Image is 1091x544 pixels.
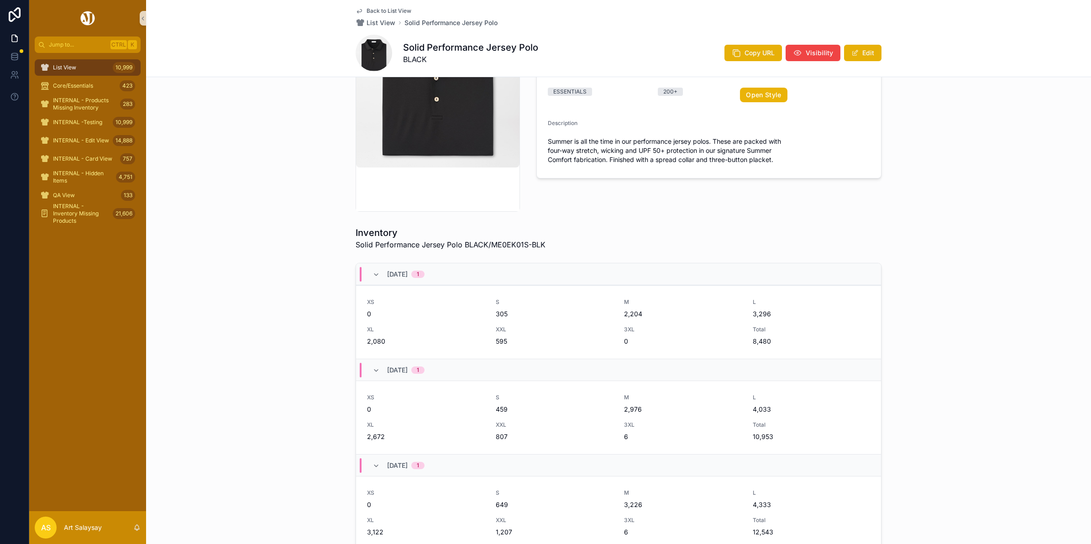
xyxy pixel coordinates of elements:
span: XL [367,421,485,429]
a: Back to List View [356,7,411,15]
span: S [496,394,614,401]
span: AS [41,522,51,533]
span: Total [753,326,871,333]
a: Core/Essentials423 [35,78,141,94]
span: 12,543 [753,528,871,537]
span: 2,672 [367,432,485,441]
button: Visibility [786,45,840,61]
span: 6 [624,432,742,441]
span: Total [753,517,871,524]
a: List View10,999 [35,59,141,76]
span: [DATE] [387,461,408,470]
a: Open Style [740,88,787,102]
span: 4,333 [753,500,871,509]
button: Copy URL [724,45,782,61]
span: XS [367,394,485,401]
span: 3,122 [367,528,485,537]
div: 1 [417,462,419,469]
span: Summer is all the time in our performance jersey polos. These are packed with four-way stretch, w... [548,137,870,164]
span: XS [367,489,485,497]
span: 305 [496,309,614,319]
a: QA View133 [35,187,141,204]
h1: Inventory [356,226,545,239]
span: List View [53,64,76,71]
span: 10,953 [753,432,871,441]
span: List View [367,18,395,27]
div: 283 [120,99,135,110]
span: Solid Performance Jersey Polo BLACK/ME0EK01S-BLK [356,239,545,250]
span: M [624,394,742,401]
div: ESSENTIALS [553,88,587,96]
span: INTERNAL - Edit View [53,137,109,144]
h1: Solid Performance Jersey Polo [403,41,538,54]
span: INTERNAL - Inventory Missing Products [53,203,109,225]
span: QA View [53,192,75,199]
span: XL [367,517,485,524]
div: 4,751 [116,172,135,183]
span: XL [367,326,485,333]
span: [DATE] [387,270,408,279]
img: App logo [79,11,96,26]
span: 459 [496,405,614,414]
div: 21,606 [113,208,135,219]
a: INTERNAL - Hidden Items4,751 [35,169,141,185]
div: 423 [120,80,135,91]
div: 10,999 [113,62,135,73]
span: XS [367,298,485,306]
span: 1,207 [496,528,614,537]
span: 0 [367,309,485,319]
a: INTERNAL - Products Missing Inventory283 [35,96,141,112]
span: Core/Essentials [53,82,93,89]
span: Jump to... [49,41,107,48]
button: Jump to...CtrlK [35,37,141,53]
span: INTERNAL - Hidden Items [53,170,112,184]
span: 3,226 [624,500,742,509]
span: 649 [496,500,614,509]
span: 8,480 [753,337,871,346]
span: XXL [496,517,614,524]
span: K [129,41,136,48]
span: 807 [496,432,614,441]
div: 10,999 [113,117,135,128]
a: INTERNAL -Testing10,999 [35,114,141,131]
span: 3XL [624,326,742,333]
a: XS0S305M2,204L3,296XL2,080XXL5953XL0Total8,480 [356,285,881,359]
span: 6 [624,528,742,537]
a: INTERNAL - Edit View14,888 [35,132,141,149]
span: M [624,489,742,497]
div: 1 [417,271,419,278]
a: List View [356,18,395,27]
div: 200+ [663,88,677,96]
span: 3,296 [753,309,871,319]
span: Description [548,120,577,126]
span: 0 [367,500,485,509]
a: Solid Performance Jersey Polo [404,18,498,27]
a: INTERNAL - Inventory Missing Products21,606 [35,205,141,222]
span: 4,033 [753,405,871,414]
span: 3XL [624,421,742,429]
span: 2,204 [624,309,742,319]
span: L [753,489,871,497]
span: L [753,298,871,306]
span: 3XL [624,517,742,524]
span: L [753,394,871,401]
div: 133 [121,190,135,201]
span: 595 [496,337,614,346]
span: [DATE] [387,366,408,375]
span: XXL [496,326,614,333]
span: INTERNAL -Testing [53,119,102,126]
span: BLACK [403,54,538,65]
span: Back to List View [367,7,411,15]
span: XXL [496,421,614,429]
span: Visibility [806,48,833,58]
span: INTERNAL - Card View [53,155,112,162]
div: scrollable content [29,53,146,234]
button: Edit [844,45,881,61]
span: Ctrl [110,40,127,49]
span: Copy URL [745,48,775,58]
a: XS0S459M2,976L4,033XL2,672XXL8073XL6Total10,953 [356,381,881,454]
span: S [496,298,614,306]
div: 757 [120,153,135,164]
div: 14,888 [113,135,135,146]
